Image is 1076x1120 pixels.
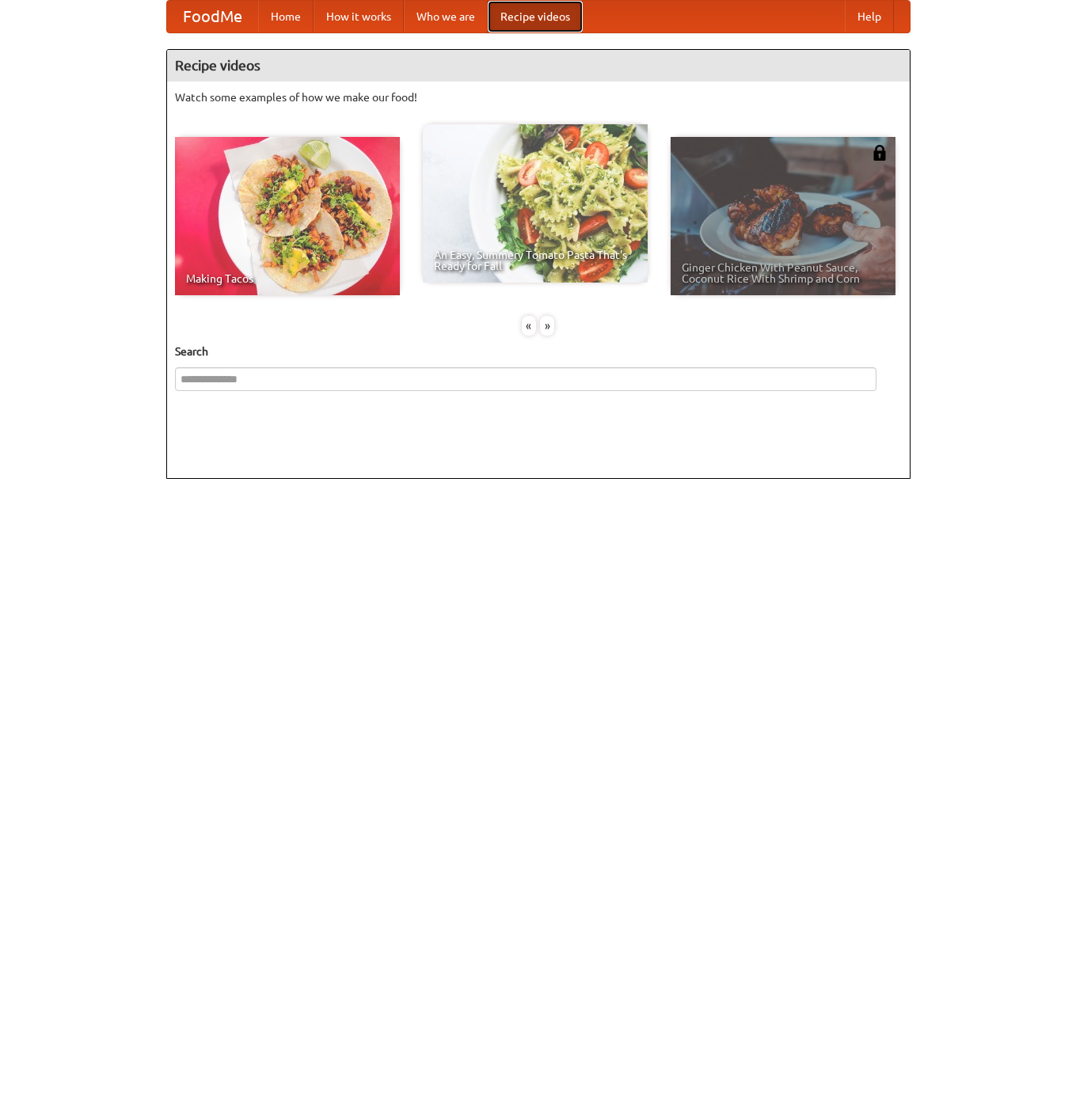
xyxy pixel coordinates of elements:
p: Watch some examples of how we make our food! [175,89,902,105]
a: How it works [314,1,404,32]
span: An Easy, Summery Tomato Pasta That's Ready for Fall [434,249,637,271]
h4: Recipe videos [167,50,910,82]
img: 483408.png [872,145,888,161]
a: FoodMe [167,1,258,32]
a: Recipe videos [488,1,583,32]
a: Making Tacos [175,137,400,295]
a: Who we are [404,1,488,32]
a: Home [258,1,314,32]
a: An Easy, Summery Tomato Pasta That's Ready for Fall [423,124,648,283]
a: Help [845,1,894,32]
div: » [540,316,554,336]
div: « [522,316,536,336]
span: Making Tacos [186,273,389,284]
h5: Search [175,344,902,359]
